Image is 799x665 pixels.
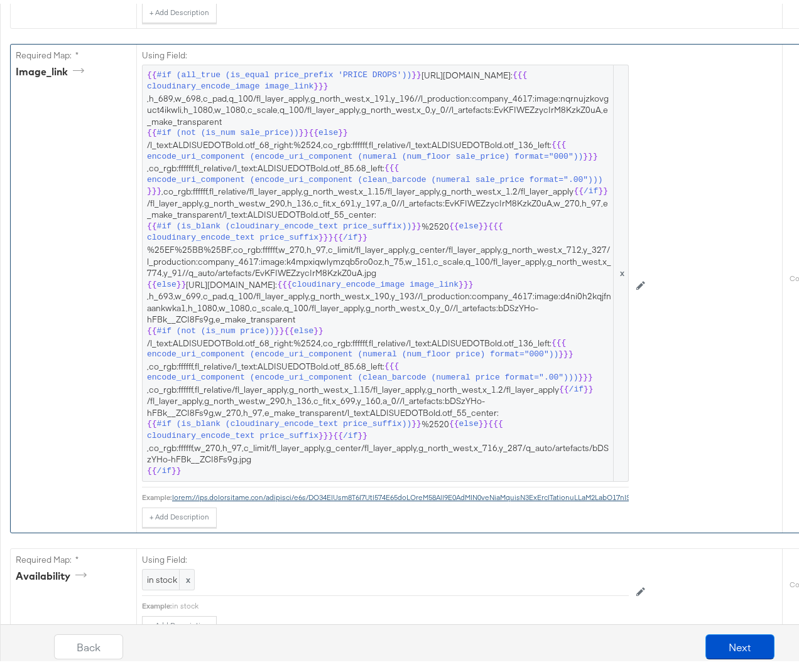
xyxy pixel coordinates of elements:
[343,228,357,240] span: /if
[16,565,91,580] div: availability
[705,630,775,656] button: Next
[573,182,584,194] span: {{
[338,124,348,136] span: }}
[147,275,157,287] span: {{
[147,368,579,380] span: encode_uri_component (encode_uri_component (clean_barcode (numeral price format=".00")))
[459,415,479,427] span: else
[157,217,412,229] span: #if (is_blank (cloudinary_encode_text price_suffix))
[16,46,131,58] label: Required Map: *
[357,427,367,439] span: }}
[584,380,594,392] span: }}
[579,368,593,380] span: }}}
[299,124,309,136] span: }}
[157,322,274,334] span: #if (not (is_num price))
[449,217,459,229] span: {{
[147,415,157,427] span: {{
[411,415,421,427] span: }}
[177,275,187,287] span: }}
[318,427,333,439] span: }}}
[318,228,333,240] span: }}}
[147,345,558,357] span: encode_uri_component (encode_uri_component (numeral (num_floor price) format="000"))
[559,380,569,392] span: {{
[613,61,628,478] span: x
[277,275,291,287] span: {{{
[142,597,172,607] div: Example:
[142,504,217,524] button: + Add Description
[598,182,608,194] span: }}
[147,66,624,474] span: [URL][DOMAIN_NAME]: ,h_689,w_698,c_pad,q_100/fl_layer_apply,g_north_west,x_191,y_196//l_productio...
[147,171,603,183] span: encode_uri_component (encode_uri_component (clean_barcode (numeral sale_price format=".00")))
[459,275,473,287] span: }}}
[147,427,318,439] span: cloudinary_encode_text price_suffix
[157,462,171,474] span: /if
[147,570,190,582] span: in stock
[179,566,194,587] span: x
[558,345,573,357] span: }}}
[411,217,421,229] span: }}
[54,630,123,656] button: Back
[318,124,338,136] span: else
[569,380,584,392] span: /if
[147,77,313,89] span: cloudinary_encode_image image_link
[479,415,489,427] span: }}
[147,322,157,334] span: {{
[171,462,182,474] span: }}
[343,427,357,439] span: /if
[552,136,566,147] span: {{{
[292,275,459,287] span: cloudinary_encode_image image_link
[157,124,299,136] span: #if (not (is_num sale_price))
[333,427,343,439] span: {{
[16,550,131,562] label: Required Map: *
[294,322,313,334] span: else
[147,147,583,159] span: encode_uri_component (encode_uri_component (numeral (num_floor sale_price) format="000"))
[583,147,597,159] span: }}}
[513,66,527,78] span: {{{
[147,462,157,474] span: {{
[384,159,399,171] span: {{{
[157,66,412,78] span: #if (all_true (is_equal price_prefix 'PRICE DROPS'))
[552,334,566,346] span: {{{
[142,489,172,499] div: Example:
[384,357,399,369] span: {{{
[488,217,503,229] span: {{{
[157,275,177,287] span: else
[333,228,343,240] span: {{
[411,66,421,78] span: }}
[479,217,489,229] span: }}
[142,550,629,562] label: Using Field:
[488,415,503,427] span: {{{
[584,182,598,194] span: /if
[459,217,479,229] span: else
[142,46,629,58] label: Using Field:
[313,77,328,89] span: }}}
[147,66,157,78] span: {{
[449,415,459,427] span: {{
[274,322,285,334] span: }}
[16,61,89,75] div: image_link
[313,322,323,334] span: }}
[147,228,318,240] span: cloudinary_encode_text price_suffix
[284,322,294,334] span: {{
[172,597,629,607] div: in stock
[147,217,157,229] span: {{
[308,124,318,136] span: {{
[157,415,412,427] span: #if (is_blank (cloudinary_encode_text price_suffix))
[357,228,367,240] span: }}
[147,182,161,194] span: }}}
[147,124,157,136] span: {{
